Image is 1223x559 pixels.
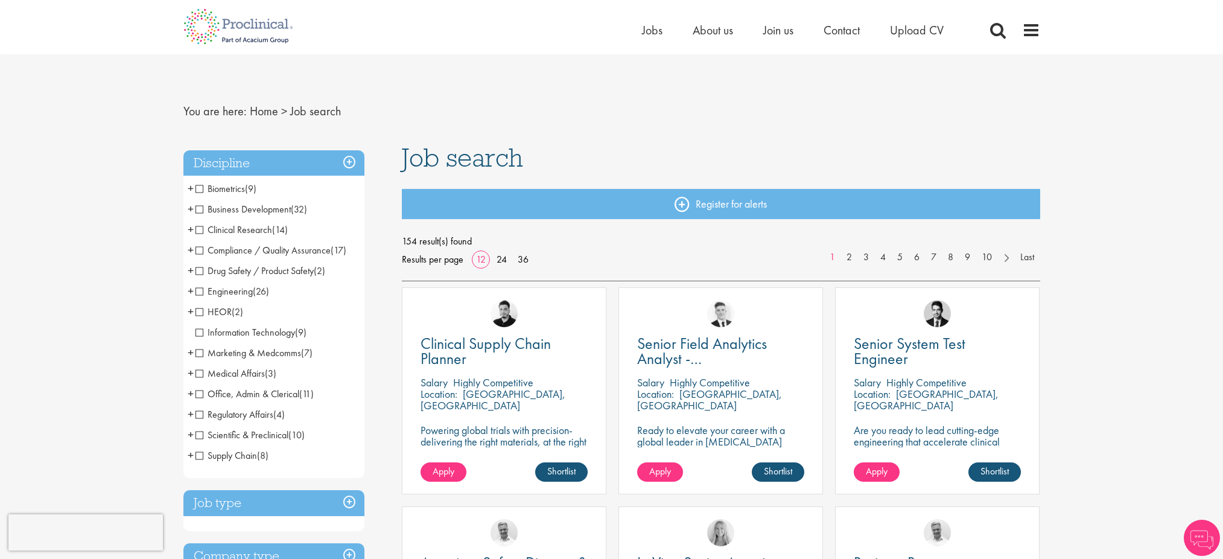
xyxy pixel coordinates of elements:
span: Biometrics [195,182,256,195]
span: Job search [290,103,341,119]
span: + [188,220,194,238]
p: [GEOGRAPHIC_DATA], [GEOGRAPHIC_DATA] [637,387,782,412]
span: + [188,302,194,321]
span: Job search [402,141,523,174]
a: About us [693,22,733,38]
span: (2) [314,264,325,277]
img: Chatbot [1184,520,1220,556]
span: (14) [272,223,288,236]
a: Join us [763,22,793,38]
a: Jobs [642,22,662,38]
span: Location: [421,387,457,401]
span: Business Development [195,203,307,216]
span: Engineering [195,285,269,298]
span: Location: [637,387,674,401]
span: HEOR [195,305,232,318]
a: breadcrumb link [250,103,278,119]
span: (10) [288,429,305,441]
span: Apply [866,465,888,478]
p: [GEOGRAPHIC_DATA], [GEOGRAPHIC_DATA] [421,387,565,412]
span: + [188,364,194,382]
span: Apply [649,465,671,478]
span: (32) [291,203,307,216]
span: (9) [245,182,256,195]
span: (17) [331,244,346,257]
iframe: reCAPTCHA [8,514,163,551]
span: Office, Admin & Clerical [195,388,299,400]
a: 2 [840,251,858,264]
span: Senior System Test Engineer [854,333,965,369]
a: Shortlist [752,462,804,482]
span: Supply Chain [195,449,257,462]
span: + [188,405,194,423]
span: Marketing & Medcomms [195,347,313,359]
span: (9) [295,326,307,339]
a: 10 [976,251,998,264]
span: Drug Safety / Product Safety [195,264,325,277]
span: Marketing & Medcomms [195,347,301,359]
span: Results per page [402,251,463,269]
span: (4) [273,408,285,421]
span: Drug Safety / Product Safety [195,264,314,277]
p: Highly Competitive [886,375,967,389]
img: Nicolas Daniel [707,300,734,327]
img: Thomas Wenig [924,300,951,327]
span: Information Technology [195,326,295,339]
p: Highly Competitive [670,375,750,389]
a: 24 [492,253,511,266]
a: Last [1014,251,1040,264]
span: + [188,385,194,403]
span: + [188,426,194,444]
span: + [188,282,194,300]
a: Apply [854,462,900,482]
span: Office, Admin & Clerical [195,388,314,400]
a: Senior System Test Engineer [854,336,1021,366]
a: 7 [925,251,942,264]
span: Clinical Research [195,223,272,236]
img: Joshua Bye [491,519,518,546]
span: (2) [232,305,243,318]
a: 4 [874,251,892,264]
img: Shannon Briggs [707,519,734,546]
span: Location: [854,387,891,401]
span: Salary [854,375,881,389]
span: Biometrics [195,182,245,195]
img: Joshua Bye [924,519,951,546]
p: Are you ready to lead cutting-edge engineering that accelerate clinical breakthroughs in biotech? [854,424,1021,459]
span: Clinical Supply Chain Planner [421,333,551,369]
a: 1 [824,251,841,264]
span: Business Development [195,203,291,216]
span: + [188,446,194,464]
span: + [188,343,194,362]
a: 8 [942,251,959,264]
a: 3 [857,251,875,264]
p: Powering global trials with precision-delivering the right materials, at the right time, every time. [421,424,588,459]
a: Upload CV [890,22,944,38]
a: Contact [824,22,860,38]
p: [GEOGRAPHIC_DATA], [GEOGRAPHIC_DATA] [854,387,999,412]
span: Regulatory Affairs [195,408,273,421]
a: Shortlist [535,462,588,482]
span: Medical Affairs [195,367,265,380]
span: Regulatory Affairs [195,408,285,421]
img: Anderson Maldonado [491,300,518,327]
div: Job type [183,490,364,516]
span: Scientific & Preclinical [195,429,288,441]
a: Register for alerts [402,189,1040,219]
span: + [188,261,194,279]
span: > [281,103,287,119]
a: 9 [959,251,976,264]
a: Senior Field Analytics Analyst - [GEOGRAPHIC_DATA] and [GEOGRAPHIC_DATA] [637,336,804,366]
span: (7) [301,347,313,359]
h3: Discipline [183,150,364,176]
p: Ready to elevate your career with a global leader in [MEDICAL_DATA] care? Join us as a Senior Fie... [637,424,804,482]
